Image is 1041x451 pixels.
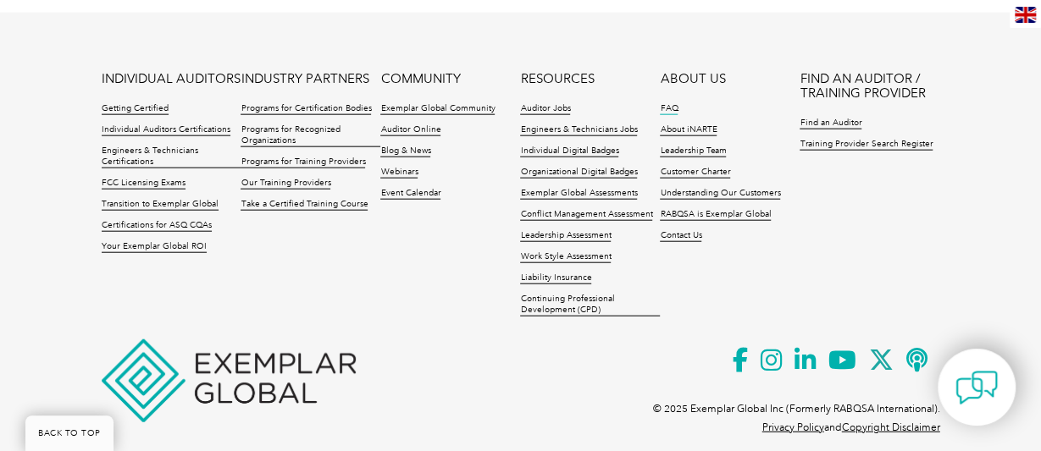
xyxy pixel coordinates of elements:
[660,209,771,221] a: RABQSA is Exemplar Global
[842,421,940,433] a: Copyright Disclaimer
[380,146,430,157] a: Blog & News
[102,72,241,86] a: INDIVIDUAL AUDITORS
[520,230,611,242] a: Leadership Assessment
[660,230,701,242] a: Contact Us
[800,72,939,101] a: FIND AN AUDITOR / TRAINING PROVIDER
[25,415,114,451] a: BACK TO TOP
[102,199,219,211] a: Transition to Exemplar Global
[653,399,940,418] p: © 2025 Exemplar Global Inc (Formerly RABQSA International).
[660,103,678,115] a: FAQ
[380,188,440,200] a: Event Calendar
[241,199,368,211] a: Take a Certified Training Course
[520,188,637,200] a: Exemplar Global Assessments
[520,103,570,115] a: Auditor Jobs
[520,167,637,179] a: Organizational Digital Badges
[520,251,611,263] a: Work Style Assessment
[800,118,861,129] a: Find an Auditor
[520,294,660,316] a: Continuing Professional Development (CPD)
[380,103,495,115] a: Exemplar Global Community
[241,178,330,190] a: Our Training Providers
[660,167,730,179] a: Customer Charter
[241,72,368,86] a: INDUSTRY PARTNERS
[380,167,418,179] a: Webinars
[241,124,380,147] a: Programs for Recognized Organizations
[660,124,717,136] a: About iNARTE
[520,72,594,86] a: RESOURCES
[660,188,780,200] a: Understanding Our Customers
[380,72,460,86] a: COMMUNITY
[102,241,207,253] a: Your Exemplar Global ROI
[380,124,440,136] a: Auditor Online
[102,146,241,168] a: Engineers & Technicians Certifications
[520,209,652,221] a: Conflict Management Assessment
[800,139,933,151] a: Training Provider Search Register
[520,272,591,284] a: Liability Insurance
[102,124,230,136] a: Individual Auditors Certifications
[241,103,371,115] a: Programs for Certification Bodies
[102,178,185,190] a: FCC Licensing Exams
[102,339,356,422] img: Exemplar Global
[102,220,212,232] a: Certifications for ASQ CQAs
[762,421,824,433] a: Privacy Policy
[102,103,169,115] a: Getting Certified
[520,124,637,136] a: Engineers & Technicians Jobs
[1015,7,1036,23] img: en
[955,366,998,409] img: contact-chat.png
[520,146,618,157] a: Individual Digital Badges
[660,72,725,86] a: ABOUT US
[660,146,726,157] a: Leadership Team
[241,157,365,168] a: Programs for Training Providers
[762,418,940,437] p: and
